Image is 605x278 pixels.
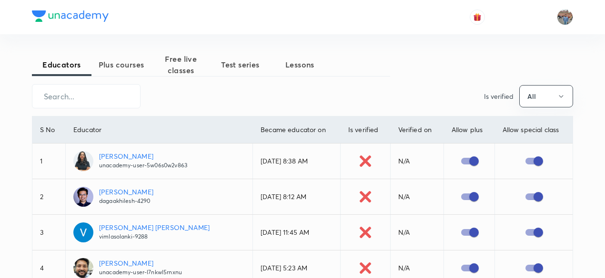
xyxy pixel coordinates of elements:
th: Allow special class [494,116,573,144]
td: 3 [32,215,65,250]
p: [PERSON_NAME] [99,151,187,161]
td: 1 [32,144,65,179]
td: N/A [390,179,444,215]
p: [PERSON_NAME] [99,187,153,197]
p: [PERSON_NAME] [PERSON_NAME] [99,222,210,232]
th: Educator [65,116,252,144]
span: Lessons [270,59,330,70]
th: S No [32,116,65,144]
a: [PERSON_NAME] [PERSON_NAME]vimlasolanki-9288 [73,222,245,242]
td: N/A [390,215,444,250]
span: Free live classes [151,53,211,76]
p: vimlasolanki-9288 [99,232,210,241]
th: Allow plus [444,116,494,144]
a: Company Logo [32,10,109,24]
p: dagaakhilesh-4290 [99,197,153,205]
span: Plus courses [91,59,151,70]
span: Educators [32,59,91,70]
p: Is verified [484,91,514,101]
th: Became educator on [253,116,341,144]
p: unacademy-user-l7nkwl5rnxnu [99,268,182,277]
p: [PERSON_NAME] [99,258,182,268]
img: avatar [473,13,482,21]
td: N/A [390,144,444,179]
img: Gangesh Yadav [557,9,573,25]
a: [PERSON_NAME]dagaakhilesh-4290 [73,187,245,207]
td: [DATE] 11:45 AM [253,215,341,250]
img: Company Logo [32,10,109,22]
p: unacademy-user-5w06s0w2v863 [99,161,187,170]
td: 2 [32,179,65,215]
input: Search... [32,84,140,108]
a: [PERSON_NAME]unacademy-user-l7nkwl5rnxnu [73,258,245,278]
th: Verified on [390,116,444,144]
td: [DATE] 8:38 AM [253,144,341,179]
span: Test series [211,59,270,70]
th: Is verified [340,116,390,144]
td: [DATE] 8:12 AM [253,179,341,215]
button: avatar [470,10,485,25]
a: [PERSON_NAME]unacademy-user-5w06s0w2v863 [73,151,245,171]
button: All [519,85,573,107]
